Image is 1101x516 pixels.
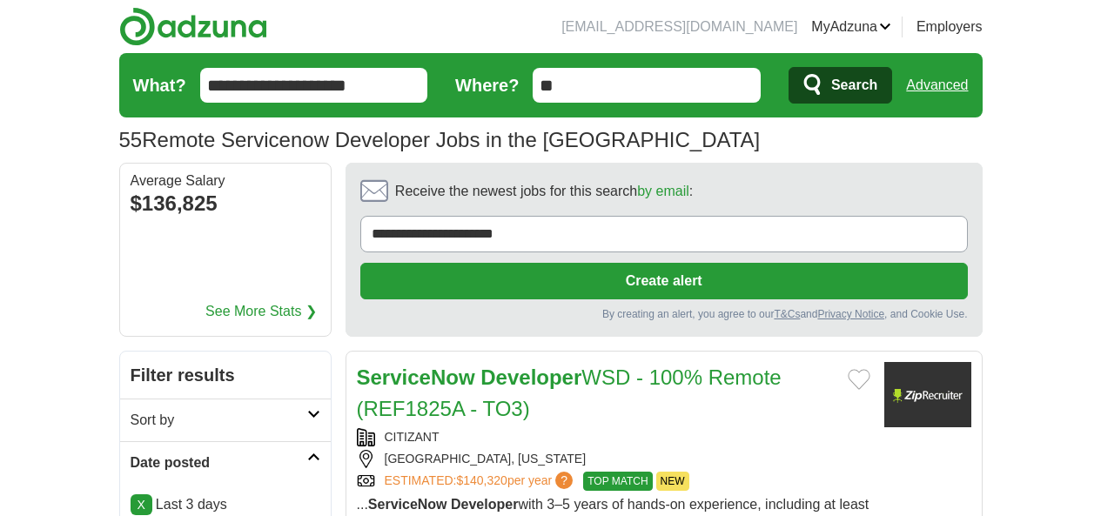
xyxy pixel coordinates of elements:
[120,352,331,399] h2: Filter results
[131,494,152,515] a: X
[817,308,884,320] a: Privacy Notice
[120,399,331,441] a: Sort by
[637,184,689,198] a: by email
[357,428,870,446] div: CITIZANT
[583,472,652,491] span: TOP MATCH
[360,263,968,299] button: Create alert
[357,365,782,420] a: ServiceNow DeveloperWSD - 100% Remote (REF1825A - TO3)
[119,7,267,46] img: Adzuna logo
[480,365,581,389] strong: Developer
[205,301,317,322] a: See More Stats ❯
[789,67,892,104] button: Search
[131,494,320,515] p: Last 3 days
[131,410,307,431] h2: Sort by
[906,68,968,103] a: Advanced
[831,68,877,103] span: Search
[368,497,447,512] strong: ServiceNow
[395,181,693,202] span: Receive the newest jobs for this search :
[916,17,983,37] a: Employers
[451,497,518,512] strong: Developer
[455,72,519,98] label: Where?
[131,188,320,219] div: $136,825
[131,452,307,473] h2: Date posted
[131,174,320,188] div: Average Salary
[555,472,573,489] span: ?
[656,472,689,491] span: NEW
[357,365,475,389] strong: ServiceNow
[119,124,143,156] span: 55
[120,441,331,484] a: Date posted
[774,308,800,320] a: T&Cs
[884,362,971,427] img: Company logo
[561,17,797,37] li: [EMAIL_ADDRESS][DOMAIN_NAME]
[848,369,870,390] button: Add to favorite jobs
[360,306,968,322] div: By creating an alert, you agree to our and , and Cookie Use.
[811,17,891,37] a: MyAdzuna
[119,128,761,151] h1: Remote Servicenow Developer Jobs in the [GEOGRAPHIC_DATA]
[385,472,577,491] a: ESTIMATED:$140,320per year?
[357,450,870,468] div: [GEOGRAPHIC_DATA], [US_STATE]
[456,473,507,487] span: $140,320
[133,72,186,98] label: What?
